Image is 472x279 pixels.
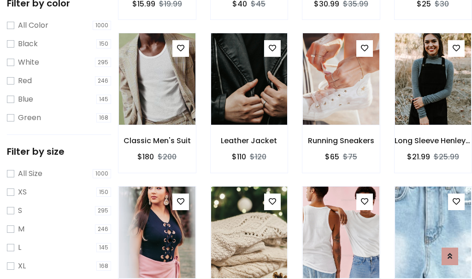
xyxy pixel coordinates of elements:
span: 1000 [93,169,111,178]
label: XS [18,187,27,198]
span: 246 [95,224,111,234]
span: 145 [96,95,111,104]
label: Red [18,75,32,86]
span: 168 [96,261,111,271]
h5: Filter by size [7,146,111,157]
del: $75 [343,152,357,162]
h6: Long Sleeve Henley T-Shirt [395,136,472,145]
span: 1000 [93,21,111,30]
label: Black [18,38,38,49]
label: L [18,242,21,253]
label: Green [18,112,41,123]
h6: $65 [325,152,339,161]
h6: $110 [232,152,246,161]
span: 295 [95,206,111,215]
label: All Size [18,168,42,179]
label: XL [18,261,26,272]
label: White [18,57,39,68]
span: 295 [95,58,111,67]
span: 150 [96,39,111,49]
label: Blue [18,94,33,105]
del: $200 [158,152,177,162]
span: 150 [96,188,111,197]
h6: $21.99 [407,152,430,161]
h6: Classic Men's Suit [118,136,196,145]
del: $25.99 [434,152,459,162]
label: M [18,224,24,235]
span: 168 [96,113,111,122]
span: 145 [96,243,111,252]
h6: $180 [137,152,154,161]
span: 246 [95,76,111,85]
del: $120 [250,152,266,162]
label: All Color [18,20,48,31]
h6: Running Sneakers [302,136,380,145]
label: S [18,205,22,216]
h6: Leather Jacket [211,136,288,145]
